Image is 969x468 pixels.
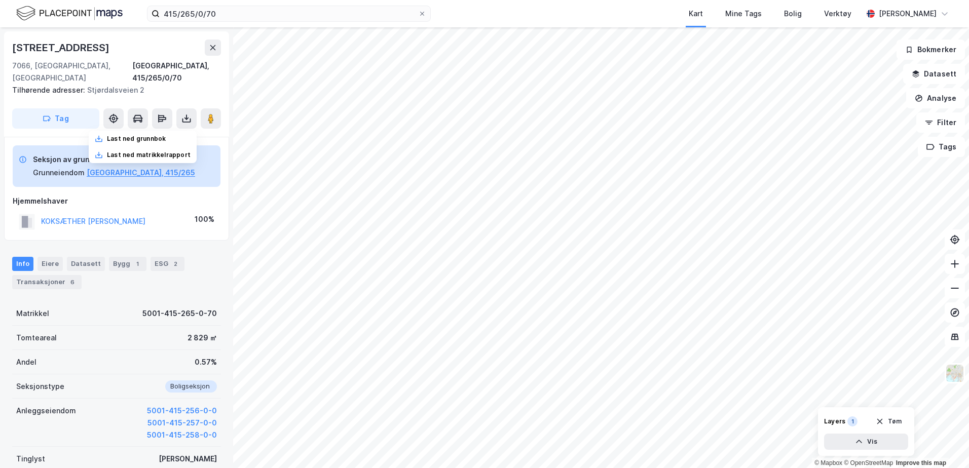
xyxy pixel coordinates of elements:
div: 7066, [GEOGRAPHIC_DATA], [GEOGRAPHIC_DATA] [12,60,132,84]
div: Hjemmelshaver [13,195,220,207]
div: Andel [16,356,36,368]
div: 1 [132,259,142,269]
div: Last ned grunnbok [107,135,166,143]
input: Søk på adresse, matrikkel, gårdeiere, leietakere eller personer [160,6,418,21]
div: Bolig [784,8,802,20]
div: 2 [170,259,180,269]
div: Anleggseiendom [16,405,76,417]
button: [GEOGRAPHIC_DATA], 415/265 [87,167,195,179]
div: [GEOGRAPHIC_DATA], 415/265/0/70 [132,60,221,84]
div: Mine Tags [725,8,762,20]
div: 1 [847,416,858,426]
div: Tinglyst [16,453,45,465]
div: Transaksjoner [12,275,82,289]
button: Tøm [869,413,908,430]
div: Eiere [38,257,63,271]
div: Seksjon av grunneiendom [33,153,195,166]
div: [PERSON_NAME] [159,453,217,465]
button: Tags [918,137,965,157]
img: logo.f888ab2527a4732fd821a326f86c7f29.svg [16,5,123,22]
div: Grunneiendom [33,167,85,179]
div: 6 [67,277,78,287]
div: Seksjonstype [16,380,64,393]
div: Bygg [109,257,146,271]
div: Verktøy [824,8,851,20]
button: Bokmerker [897,40,965,60]
span: Tilhørende adresser: [12,86,87,94]
div: [STREET_ADDRESS] [12,40,111,56]
iframe: Chat Widget [918,419,969,468]
a: Improve this map [896,459,946,466]
a: Mapbox [814,459,842,466]
button: 5001-415-258-0-0 [147,429,217,441]
div: Kontrollprogram for chat [918,419,969,468]
a: OpenStreetMap [844,459,893,466]
button: Vis [824,434,908,450]
button: Datasett [903,64,965,84]
div: Tomteareal [16,332,57,344]
div: [PERSON_NAME] [879,8,937,20]
div: Datasett [67,257,105,271]
button: 5001-415-257-0-0 [147,417,217,429]
button: Tag [12,108,99,129]
button: Analyse [906,88,965,108]
div: Layers [824,417,845,425]
div: ESG [151,257,184,271]
button: Filter [916,112,965,133]
div: Matrikkel [16,307,49,320]
div: 5001-415-265-0-70 [142,307,217,320]
div: Info [12,257,33,271]
div: 0.57% [195,356,217,368]
div: Kart [689,8,703,20]
div: 2 829 ㎡ [188,332,217,344]
div: Last ned matrikkelrapport [107,151,191,159]
button: 5001-415-256-0-0 [147,405,217,417]
div: Stjørdalsveien 2 [12,84,213,96]
div: 100% [195,213,214,225]
img: Z [945,364,964,383]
